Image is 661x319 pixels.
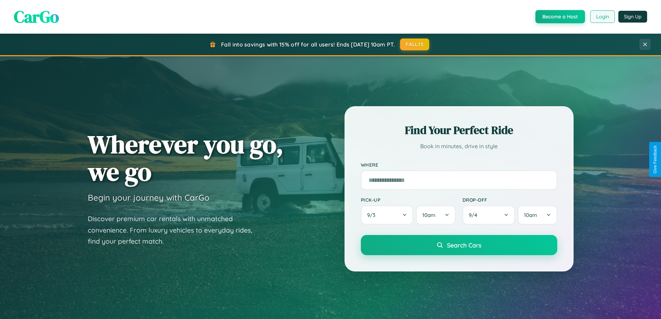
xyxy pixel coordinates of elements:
[361,235,557,255] button: Search Cars
[361,123,557,138] h2: Find Your Perfect Ride
[361,197,456,203] label: Pick-up
[367,212,379,218] span: 9 / 3
[463,197,557,203] label: Drop-off
[422,212,435,218] span: 10am
[524,212,537,218] span: 10am
[447,241,481,249] span: Search Cars
[88,131,283,185] h1: Wherever you go, we go
[361,205,414,225] button: 9/3
[535,10,585,23] button: Become a Host
[88,192,210,203] h3: Begin your journey with CarGo
[400,39,429,50] button: FALL15
[14,5,59,28] span: CarGo
[463,205,515,225] button: 9/4
[88,213,261,247] p: Discover premium car rentals with unmatched convenience. From luxury vehicles to everyday rides, ...
[518,205,557,225] button: 10am
[618,11,647,23] button: Sign Up
[590,10,615,23] button: Login
[361,141,557,151] p: Book in minutes, drive in style
[221,41,395,48] span: Fall into savings with 15% off for all users! Ends [DATE] 10am PT.
[469,212,481,218] span: 9 / 4
[653,145,658,174] div: Give Feedback
[361,162,557,168] label: Where
[416,205,455,225] button: 10am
